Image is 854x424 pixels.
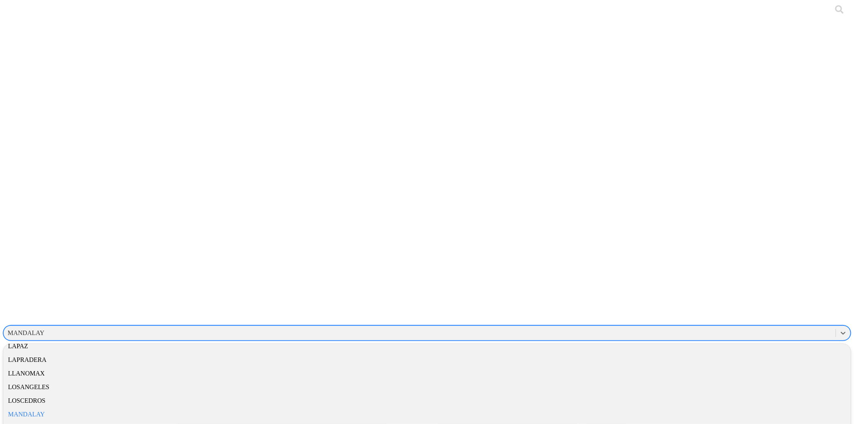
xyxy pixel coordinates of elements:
div: MANDALAY [3,408,851,421]
div: LAPRADERA [3,353,851,367]
div: LAPAZ [3,339,851,353]
div: MANDALAY [8,329,44,337]
div: LOSANGELES [3,380,851,394]
div: LLANOMAX [3,367,851,380]
div: LOSCEDROS [3,394,851,408]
